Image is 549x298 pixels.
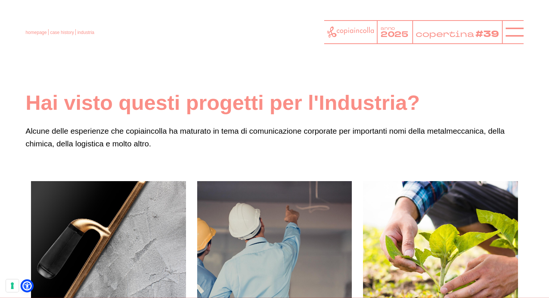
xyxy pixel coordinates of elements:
[77,30,94,35] a: industria
[381,25,396,31] tspan: anno
[25,125,523,150] p: Alcune delle esperienze che copiaincolla ha maturato in tema di comunicazione corporate per impor...
[381,29,409,40] tspan: 2025
[6,279,19,292] button: Le tue preferenze relative al consenso per le tecnologie di tracciamento
[25,30,47,35] a: homepage
[475,28,499,40] tspan: #39
[22,281,32,291] a: Open Accessibility Menu
[416,28,474,39] tspan: copertina
[25,90,523,116] h1: Hai visto questi progetti per l'Industria?
[50,30,74,35] a: case history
